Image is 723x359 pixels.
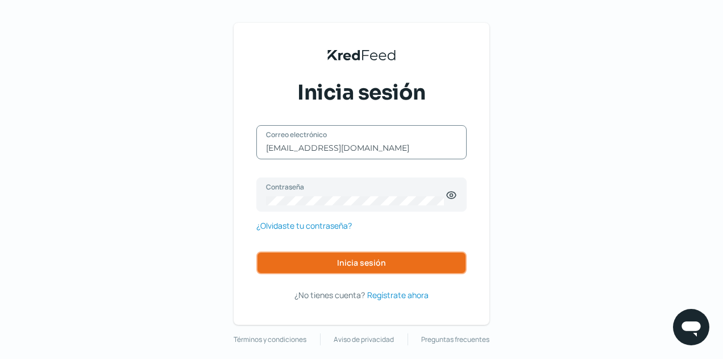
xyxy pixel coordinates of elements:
[367,288,429,302] a: Regístrate ahora
[297,79,426,107] span: Inicia sesión
[421,333,489,346] a: Preguntas frecuentes
[256,251,467,274] button: Inicia sesión
[337,259,386,267] span: Inicia sesión
[334,333,394,346] a: Aviso de privacidad
[256,218,352,233] a: ¿Olvidaste tu contraseña?
[266,182,446,192] label: Contraseña
[266,130,446,139] label: Correo electrónico
[234,333,306,346] a: Términos y condiciones
[680,316,703,339] img: chatIcon
[294,290,365,300] span: ¿No tienes cuenta?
